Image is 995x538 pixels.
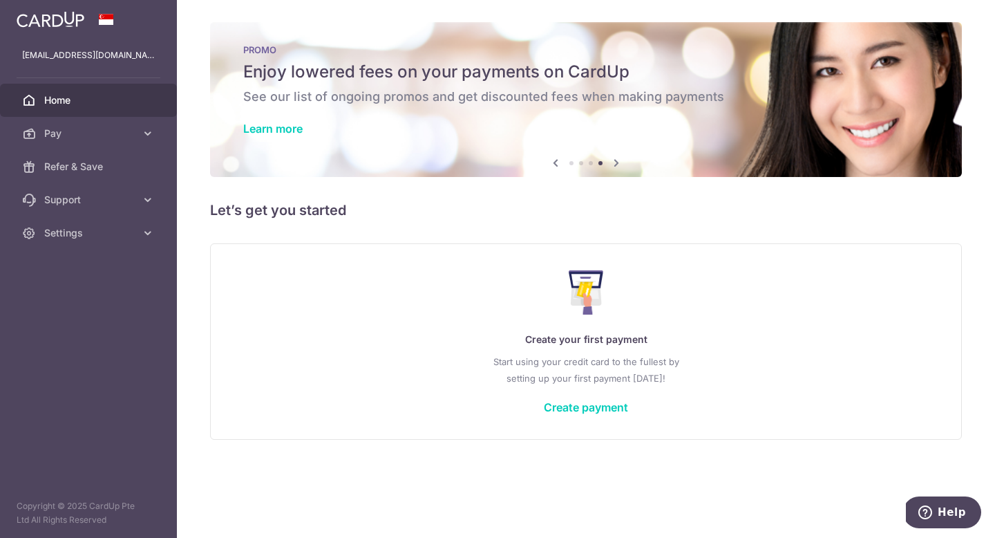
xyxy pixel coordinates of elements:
[44,160,135,174] span: Refer & Save
[22,48,155,62] p: [EMAIL_ADDRESS][DOMAIN_NAME]
[243,44,929,55] p: PROMO
[17,11,84,28] img: CardUp
[569,270,604,315] img: Make Payment
[906,497,981,531] iframe: Opens a widget where you can find more information
[210,22,962,177] img: Latest Promos banner
[44,127,135,140] span: Pay
[44,193,135,207] span: Support
[210,199,962,221] h5: Let’s get you started
[243,89,929,105] h6: See our list of ongoing promos and get discounted fees when making payments
[44,93,135,107] span: Home
[238,331,934,348] p: Create your first payment
[243,122,303,136] a: Learn more
[44,226,135,240] span: Settings
[544,400,628,414] a: Create payment
[243,61,929,83] h5: Enjoy lowered fees on your payments on CardUp
[238,353,934,387] p: Start using your credit card to the fullest by setting up your first payment [DATE]!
